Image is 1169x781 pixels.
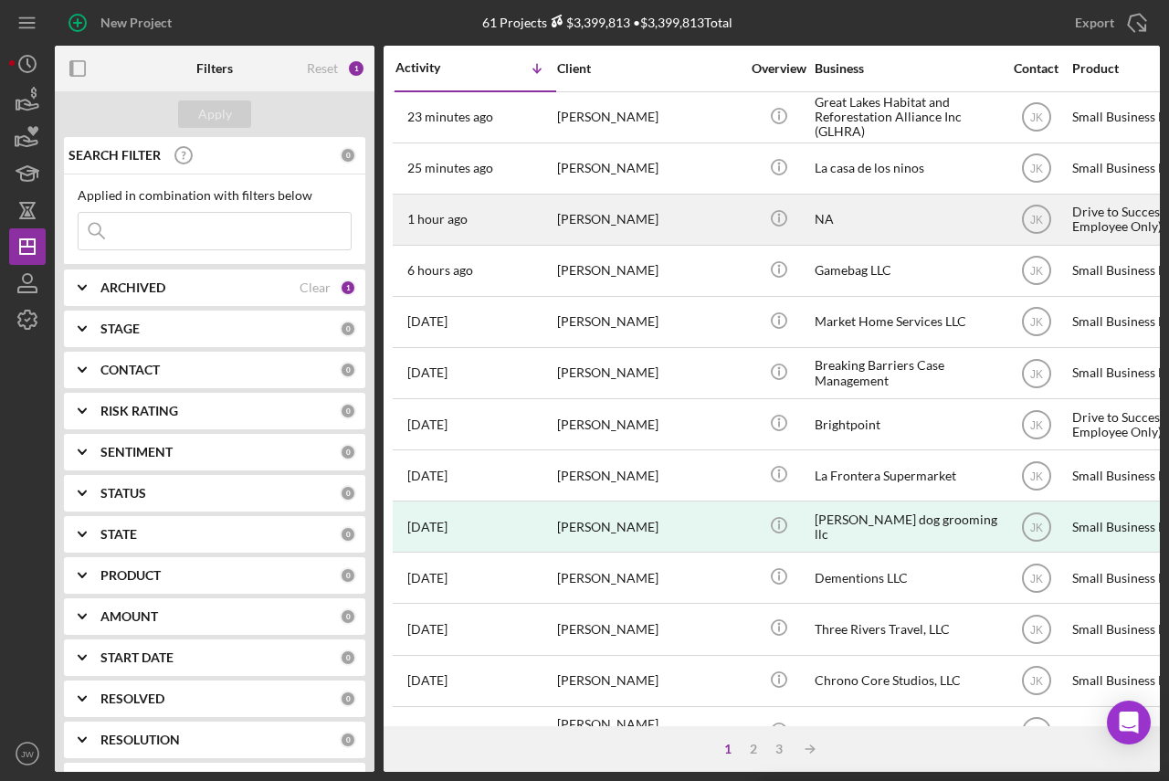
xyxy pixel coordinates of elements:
button: Apply [178,100,251,128]
div: [PERSON_NAME] dog grooming llc [815,502,997,551]
text: JK [1029,726,1042,739]
button: New Project [55,5,190,41]
div: NA [815,195,997,244]
time: 2025-09-25 18:29 [407,571,448,586]
b: STATE [100,527,137,542]
div: [PERSON_NAME] [557,657,740,705]
div: 0 [340,485,356,501]
b: STAGE [100,322,140,336]
div: [PERSON_NAME] [557,349,740,397]
text: JK [1029,111,1042,124]
div: Wasmers Pro Painting LLC [815,708,997,756]
b: RISK RATING [100,404,178,418]
text: JK [1029,572,1042,585]
div: Business [815,61,997,76]
b: Filters [196,61,233,76]
div: Export [1075,5,1114,41]
div: [PERSON_NAME] [557,298,740,346]
div: [PERSON_NAME] [557,605,740,653]
time: 2025-09-29 15:19 [407,417,448,432]
div: 0 [340,649,356,666]
b: RESOLVED [100,691,164,706]
div: Dementions LLC [815,554,997,602]
text: JK [1029,316,1042,329]
div: Activity [395,60,476,75]
div: 0 [340,362,356,378]
div: Gamebag LLC [815,247,997,295]
div: Client [557,61,740,76]
div: [PERSON_NAME] [557,502,740,551]
div: Brightpoint [815,400,997,449]
div: New Project [100,5,172,41]
text: JK [1029,163,1042,175]
text: JK [1029,675,1042,688]
div: 1 [715,742,741,756]
time: 2025-10-01 18:48 [407,161,493,175]
button: JW [9,735,46,772]
text: JK [1029,214,1042,227]
div: $3,399,813 [547,15,630,30]
b: SEARCH FILTER [68,148,161,163]
b: STATUS [100,486,146,501]
time: 2025-09-24 18:11 [407,622,448,637]
text: JK [1029,521,1042,533]
text: JW [21,749,35,759]
div: [PERSON_NAME] [557,144,740,193]
div: Reset [307,61,338,76]
time: 2025-09-29 12:43 [407,469,448,483]
time: 2025-09-25 21:52 [407,520,448,534]
div: [PERSON_NAME] [557,400,740,449]
b: PRODUCT [100,568,161,583]
div: [PERSON_NAME] [557,451,740,500]
b: START DATE [100,650,174,665]
div: 0 [340,444,356,460]
div: [PERSON_NAME] [PERSON_NAME] [557,708,740,756]
b: SENTIMENT [100,445,173,459]
text: JK [1029,418,1042,431]
div: Three Rivers Travel, LLC [815,605,997,653]
div: [PERSON_NAME] [557,554,740,602]
time: 2025-09-23 23:05 [407,673,448,688]
div: Chrono Core Studios, LLC [815,657,997,705]
div: Contact [1002,61,1070,76]
div: 0 [340,608,356,625]
div: [PERSON_NAME] [557,195,740,244]
time: 2025-09-30 16:01 [407,365,448,380]
time: 2025-10-01 18:04 [407,212,468,227]
b: ARCHIVED [100,280,165,295]
div: 61 Projects • $3,399,813 Total [482,15,732,30]
text: JK [1029,367,1042,380]
div: La casa de los ninos [815,144,997,193]
time: 2025-10-01 13:19 [407,263,473,278]
div: Open Intercom Messenger [1107,701,1151,744]
div: 3 [766,742,792,756]
div: 0 [340,403,356,419]
text: JK [1029,470,1042,482]
div: [PERSON_NAME] [557,247,740,295]
div: 0 [340,526,356,543]
div: Great Lakes Habitat and Reforestation Alliance Inc (GLHRA) [815,93,997,142]
time: 2025-09-30 17:13 [407,314,448,329]
time: 2025-09-22 17:59 [407,724,448,739]
div: Clear [300,280,331,295]
div: 0 [340,732,356,748]
div: 0 [340,147,356,164]
div: 0 [340,567,356,584]
button: Export [1057,5,1160,41]
b: AMOUNT [100,609,158,624]
div: 0 [340,321,356,337]
div: 1 [347,59,365,78]
div: [PERSON_NAME] [557,93,740,142]
text: JK [1029,624,1042,637]
div: Overview [744,61,813,76]
b: CONTACT [100,363,160,377]
div: 0 [340,691,356,707]
text: JK [1029,265,1042,278]
div: 1 [340,280,356,296]
div: Applied in combination with filters below [78,188,352,203]
div: Market Home Services LLC [815,298,997,346]
div: La Frontera Supermarket [815,451,997,500]
div: Apply [198,100,232,128]
div: Breaking Barriers Case Management [815,349,997,397]
b: RESOLUTION [100,733,180,747]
